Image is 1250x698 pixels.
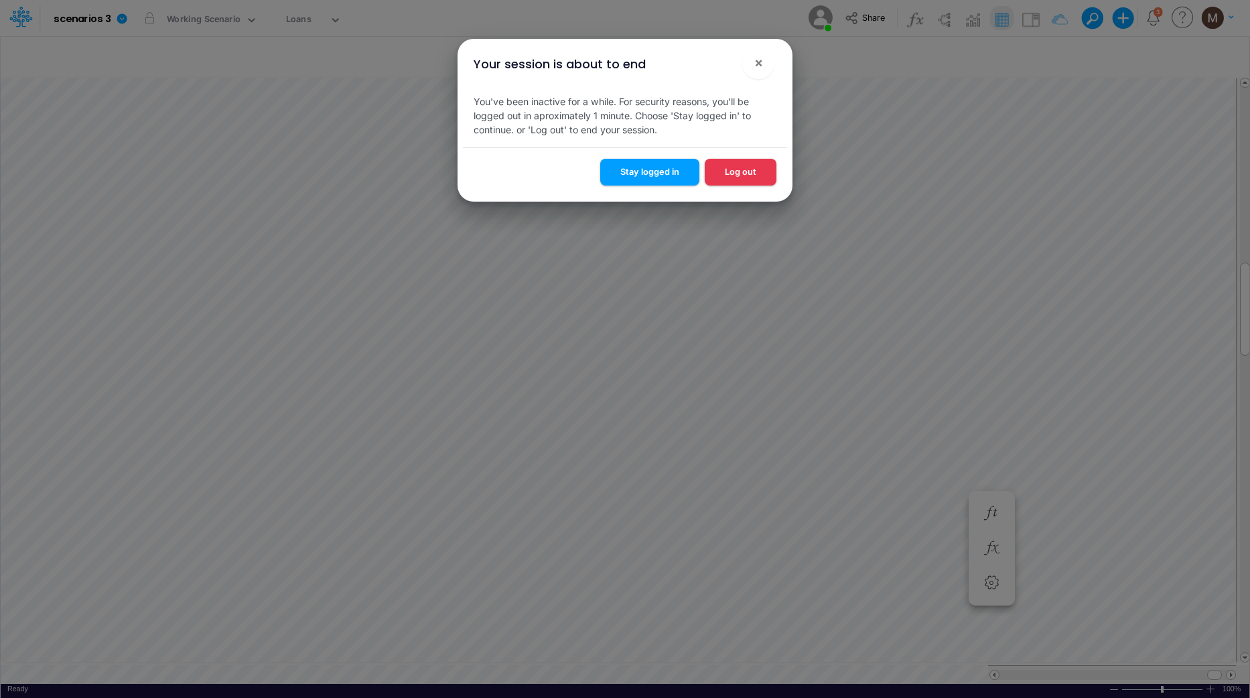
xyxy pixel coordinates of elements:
button: Close [742,47,774,79]
div: You've been inactive for a while. For security reasons, you'll be logged out in aproximately 1 mi... [463,84,787,147]
div: Your session is about to end [474,55,646,73]
button: Stay logged in [600,159,699,185]
span: × [754,54,763,70]
button: Log out [705,159,776,185]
